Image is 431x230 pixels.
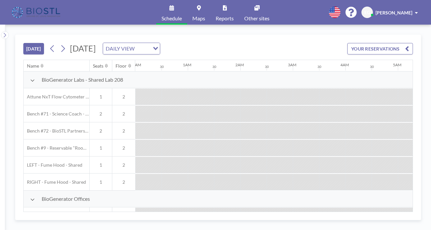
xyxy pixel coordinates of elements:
span: BioGenerator Offices [42,196,90,202]
span: RIGHT - Fume Hood - Shared [24,179,86,185]
span: 2 [90,111,112,117]
span: 2 [112,111,135,117]
span: [PERSON_NAME] [376,10,412,15]
span: Reports [216,16,234,21]
span: 2 [112,128,135,134]
div: Name [27,63,39,69]
div: 30 [370,65,374,69]
input: Search for option [137,44,149,53]
span: Attune NxT Flow Cytometer - Bench #25 [24,94,89,100]
span: 1 [90,179,112,185]
span: 2 [112,94,135,100]
span: Maps [192,16,205,21]
span: Bench #9 - Reservable "RoomZilla" Bench [24,145,89,151]
button: [DATE] [23,43,44,54]
div: 1AM [183,62,191,67]
span: [DATE] [70,43,96,53]
span: 2 [112,162,135,168]
span: 2 [112,179,135,185]
span: EG [364,10,370,15]
span: 1 [90,162,112,168]
div: 4AM [340,62,349,67]
span: BioGenerator Labs - Shared Lab 208 [42,76,123,83]
span: DAILY VIEW [104,44,136,53]
span: LEFT - Fume Hood - Shared [24,162,82,168]
button: YOUR RESERVATIONS [347,43,413,54]
div: 30 [317,65,321,69]
span: 2 [112,145,135,151]
div: 30 [160,65,164,69]
span: 1 [90,94,112,100]
div: 30 [212,65,216,69]
img: organization-logo [11,6,63,19]
span: Other sites [244,16,269,21]
div: 30 [265,65,269,69]
span: 2 [90,128,112,134]
div: 12AM [130,62,141,67]
span: 1 [90,145,112,151]
span: Bench #72 - BioSTL Partnerships & Apprenticeships Bench [24,128,89,134]
div: Floor [116,63,127,69]
div: Search for option [103,43,160,54]
div: 3AM [288,62,296,67]
span: Schedule [162,16,182,21]
div: 2AM [235,62,244,67]
div: 5AM [393,62,401,67]
span: Bench #71 - Science Coach - BioSTL Bench [24,111,89,117]
div: Seats [93,63,103,69]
